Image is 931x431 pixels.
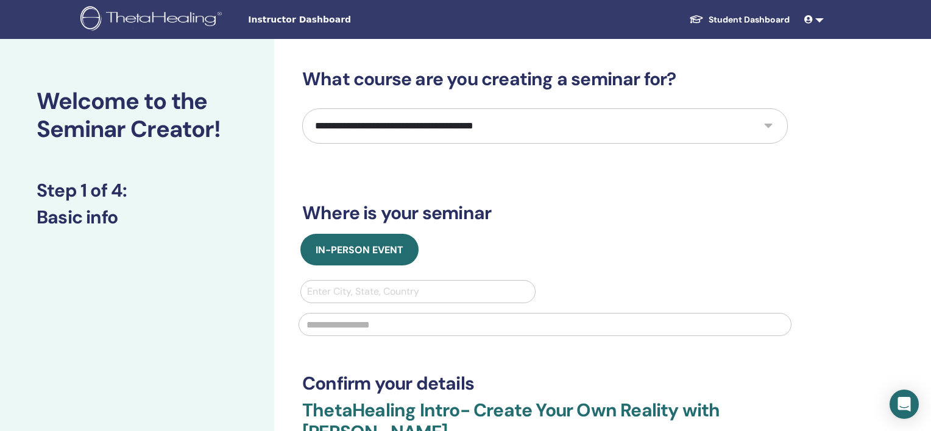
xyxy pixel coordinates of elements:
[248,13,431,26] span: Instructor Dashboard
[37,88,238,143] h2: Welcome to the Seminar Creator!
[890,390,919,419] div: Open Intercom Messenger
[679,9,799,31] a: Student Dashboard
[689,14,704,24] img: graduation-cap-white.svg
[302,202,788,224] h3: Where is your seminar
[302,68,788,90] h3: What course are you creating a seminar for?
[316,244,403,256] span: In-Person Event
[302,373,788,394] h3: Confirm your details
[37,180,238,201] h3: Step 1 of 4 :
[37,206,238,228] h3: Basic info
[300,234,419,265] button: In-Person Event
[80,6,226,33] img: logo.png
